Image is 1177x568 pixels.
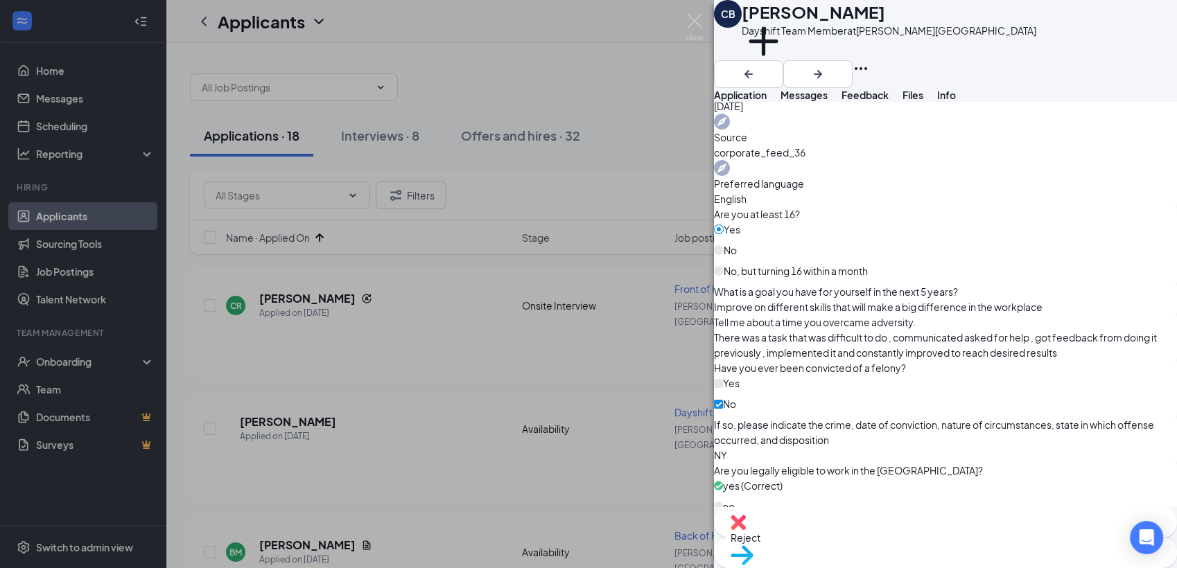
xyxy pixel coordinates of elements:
button: PlusAdd a tag [742,19,785,78]
span: Files [903,89,923,101]
span: NY [714,447,1177,463]
span: No, but turning 16 within a month [724,265,868,277]
span: Are you at least 16? [714,206,800,222]
div: CB [721,7,735,21]
span: No [723,398,736,410]
span: No [724,244,737,256]
svg: Plus [742,19,785,63]
button: ArrowLeftNew [714,60,783,88]
span: Yes [724,223,740,236]
span: Improve on different skills that will make a big difference in the workplace [714,299,1177,314]
span: Feedback [842,89,889,101]
span: Yes [723,377,740,389]
span: Are you legally eligible to work in the [GEOGRAPHIC_DATA]? [714,463,1177,478]
svg: ArrowLeftNew [740,66,757,82]
span: no [723,499,735,514]
span: Application [714,89,767,101]
span: Info [937,89,956,101]
span: What is a goal you have for yourself in the next 5 years? [714,284,958,299]
button: ArrowRight [783,60,853,88]
span: If so, please indicate the crime, date of conviction, nature of circumstances, state in which off... [714,417,1177,447]
svg: ArrowRight [810,66,826,82]
div: Dayshift Team Member at [PERSON_NAME][GEOGRAPHIC_DATA] [742,24,1036,37]
svg: Ellipses [853,60,869,77]
span: Reject [731,530,1160,545]
span: Source [714,130,1177,145]
span: yes (Correct) [723,478,783,493]
span: Messages [781,89,828,101]
span: Preferred language [714,176,1177,191]
span: Tell me about a time you overcame adversity. [714,314,916,330]
span: corporate_feed_36 [714,145,1177,160]
span: Have you ever been convicted of a felony? [714,360,906,375]
div: Open Intercom Messenger [1130,521,1163,554]
span: There was a task that was difficult to do , communicated asked for help , got feedback from doing... [714,330,1177,360]
span: [DATE] [714,98,1177,114]
span: English [714,191,1177,206]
